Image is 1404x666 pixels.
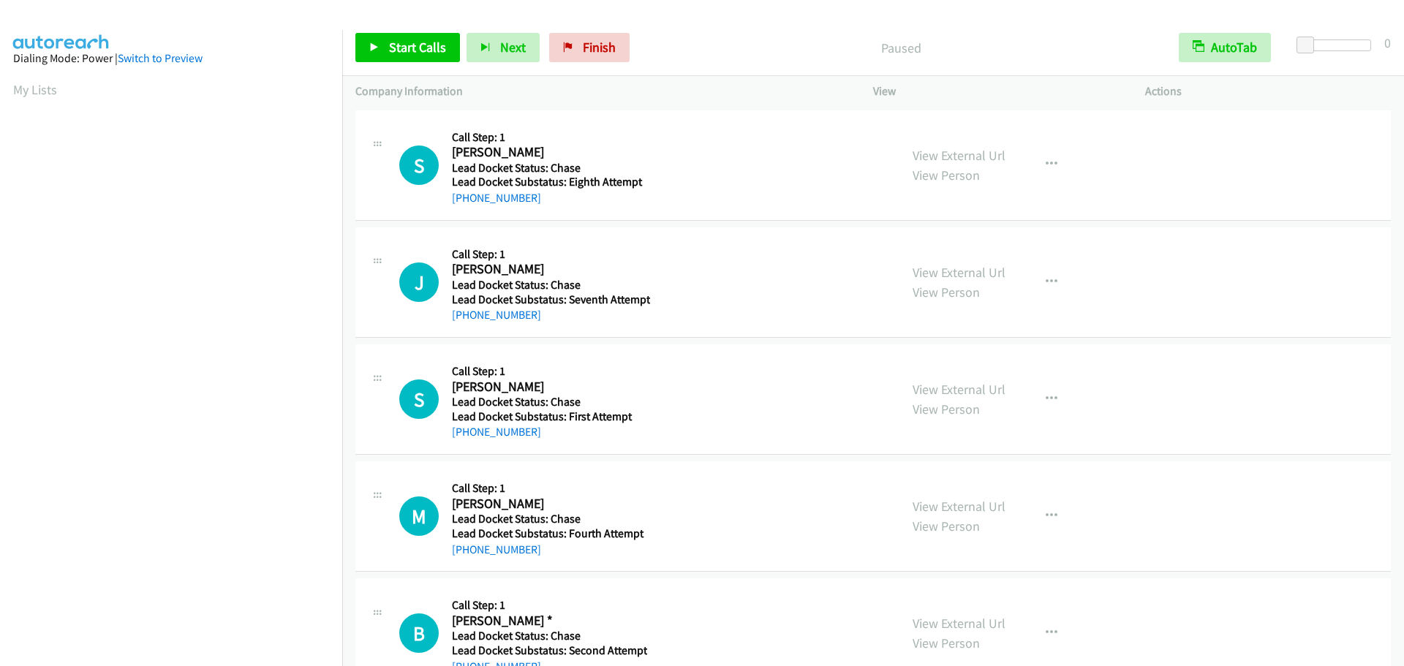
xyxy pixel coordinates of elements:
[452,191,541,205] a: [PHONE_NUMBER]
[452,395,646,409] h5: Lead Docket Status: Chase
[913,147,1005,164] a: View External Url
[500,39,526,56] span: Next
[399,262,439,302] div: The call is yet to be attempted
[452,598,647,613] h5: Call Step: 1
[399,613,439,653] h1: B
[452,161,646,175] h5: Lead Docket Status: Chase
[1384,33,1391,53] div: 0
[399,496,439,536] h1: M
[452,425,541,439] a: [PHONE_NUMBER]
[389,39,446,56] span: Start Calls
[452,526,646,541] h5: Lead Docket Substatus: Fourth Attempt
[452,292,650,307] h5: Lead Docket Substatus: Seventh Attempt
[913,498,1005,515] a: View External Url
[913,284,980,300] a: View Person
[399,145,439,185] h1: S
[452,542,541,556] a: [PHONE_NUMBER]
[452,379,646,396] h2: [PERSON_NAME]
[913,635,980,651] a: View Person
[1145,83,1391,100] p: Actions
[913,401,980,417] a: View Person
[399,262,439,302] h1: J
[452,144,646,161] h2: [PERSON_NAME]
[549,33,630,62] a: Finish
[649,38,1152,58] p: Paused
[913,615,1005,632] a: View External Url
[355,83,847,100] p: Company Information
[913,518,980,534] a: View Person
[452,261,646,278] h2: [PERSON_NAME]
[399,379,439,419] div: The call is yet to be attempted
[452,247,650,262] h5: Call Step: 1
[452,512,646,526] h5: Lead Docket Status: Chase
[399,145,439,185] div: The call is yet to be attempted
[873,83,1119,100] p: View
[452,130,646,145] h5: Call Step: 1
[583,39,616,56] span: Finish
[1304,39,1371,51] div: Delay between calls (in seconds)
[1179,33,1271,62] button: AutoTab
[452,496,646,512] h2: [PERSON_NAME]
[452,409,646,424] h5: Lead Docket Substatus: First Attempt
[452,278,650,292] h5: Lead Docket Status: Chase
[118,51,203,65] a: Switch to Preview
[467,33,540,62] button: Next
[452,308,541,322] a: [PHONE_NUMBER]
[13,81,57,98] a: My Lists
[13,50,329,67] div: Dialing Mode: Power |
[452,613,646,629] h2: [PERSON_NAME] *
[913,381,1005,398] a: View External Url
[913,264,1005,281] a: View External Url
[355,33,460,62] a: Start Calls
[399,379,439,419] h1: S
[399,613,439,653] div: The call is yet to be attempted
[913,167,980,183] a: View Person
[452,643,647,658] h5: Lead Docket Substatus: Second Attempt
[452,629,647,643] h5: Lead Docket Status: Chase
[452,175,646,189] h5: Lead Docket Substatus: Eighth Attempt
[452,364,646,379] h5: Call Step: 1
[399,496,439,536] div: The call is yet to be attempted
[452,481,646,496] h5: Call Step: 1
